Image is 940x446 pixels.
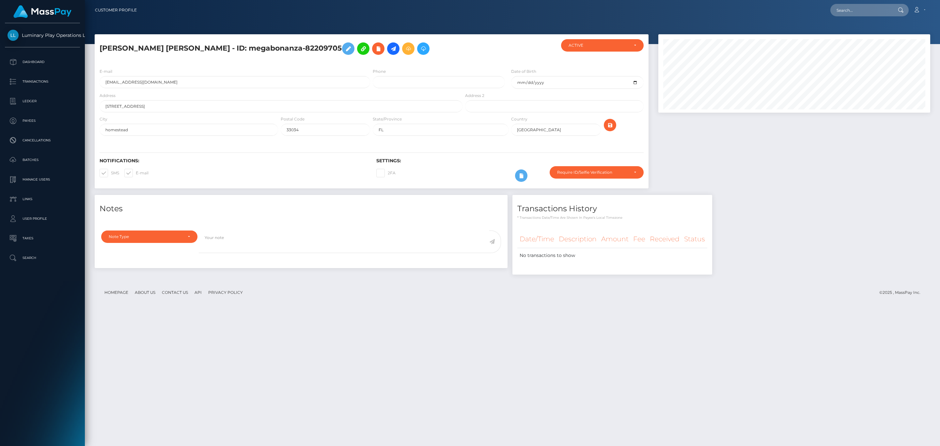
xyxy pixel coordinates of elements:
a: API [192,287,204,297]
label: Address [100,93,116,99]
button: ACTIVE [561,39,644,52]
a: Search [5,250,80,266]
label: Postal Code [281,116,305,122]
label: E-mail [124,169,149,177]
a: Ledger [5,93,80,109]
div: © 2025 , MassPay Inc. [879,289,925,296]
p: Payees [8,116,77,126]
th: Date/Time [517,230,556,248]
label: Address 2 [465,93,484,99]
th: Amount [599,230,631,248]
h4: Transactions History [517,203,707,215]
p: Search [8,253,77,263]
span: Luminary Play Operations Limited [5,32,80,38]
p: Dashboard [8,57,77,67]
div: ACTIVE [569,43,629,48]
h4: Notes [100,203,503,215]
label: State/Province [373,116,402,122]
label: Date of Birth [511,69,536,74]
p: Manage Users [8,175,77,184]
h5: [PERSON_NAME] [PERSON_NAME] - ID: megabonanza-82209705 [100,39,459,58]
th: Fee [631,230,648,248]
a: Customer Profile [95,3,137,17]
td: No transactions to show [517,248,707,263]
p: User Profile [8,214,77,224]
p: Cancellations [8,135,77,145]
input: Search... [830,4,892,16]
a: Taxes [5,230,80,247]
label: City [100,116,107,122]
label: Country [511,116,527,122]
label: 2FA [376,169,396,177]
th: Status [682,230,707,248]
a: Homepage [102,287,131,297]
a: Initiate Payout [387,42,399,55]
p: Taxes [8,233,77,243]
div: Note Type [109,234,182,239]
a: Batches [5,152,80,168]
p: * Transactions date/time are shown in payee's local timezone [517,215,707,220]
p: Batches [8,155,77,165]
a: Payees [5,113,80,129]
label: E-mail [100,69,112,74]
p: Links [8,194,77,204]
h6: Notifications: [100,158,367,164]
a: Transactions [5,73,80,90]
div: Require ID/Selfie Verification [557,170,629,175]
button: Note Type [101,231,197,243]
p: Transactions [8,77,77,87]
a: Links [5,191,80,207]
button: Require ID/Selfie Verification [550,166,644,179]
a: Privacy Policy [206,287,245,297]
th: Description [556,230,599,248]
a: Manage Users [5,171,80,188]
a: About Us [132,287,158,297]
p: Ledger [8,96,77,106]
a: User Profile [5,211,80,227]
th: Received [648,230,682,248]
label: SMS [100,169,119,177]
a: Cancellations [5,132,80,149]
img: Luminary Play Operations Limited [8,30,19,41]
a: Dashboard [5,54,80,70]
label: Phone [373,69,386,74]
a: Contact Us [159,287,191,297]
h6: Settings: [376,158,643,164]
img: MassPay Logo [13,5,71,18]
